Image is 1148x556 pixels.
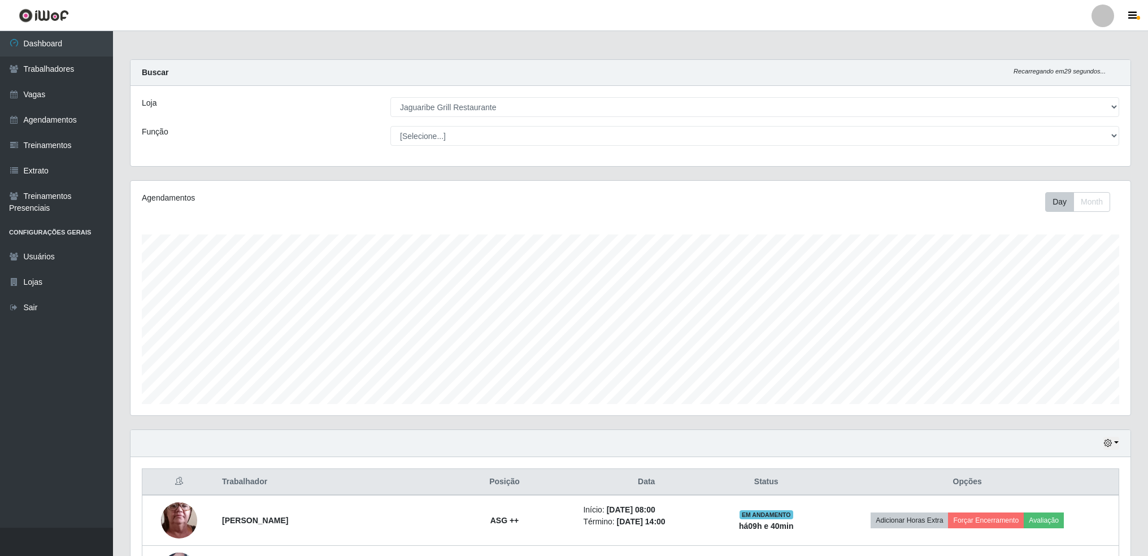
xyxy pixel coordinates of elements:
span: EM ANDAMENTO [740,510,793,519]
div: Toolbar with button groups [1045,192,1119,212]
time: [DATE] 14:00 [617,517,666,526]
button: Adicionar Horas Extra [871,512,948,528]
label: Função [142,126,168,138]
th: Opções [816,469,1119,496]
label: Loja [142,97,156,109]
strong: Buscar [142,68,168,77]
time: [DATE] 08:00 [607,505,655,514]
button: Month [1073,192,1110,212]
div: Agendamentos [142,192,539,204]
button: Avaliação [1024,512,1064,528]
li: Início: [583,504,710,516]
li: Término: [583,516,710,528]
button: Forçar Encerramento [948,512,1024,528]
strong: [PERSON_NAME] [222,516,288,525]
div: First group [1045,192,1110,212]
th: Data [576,469,716,496]
th: Trabalhador [215,469,433,496]
button: Day [1045,192,1074,212]
img: CoreUI Logo [19,8,69,23]
strong: ASG ++ [490,516,519,525]
th: Status [716,469,816,496]
strong: há 09 h e 40 min [739,522,794,531]
i: Recarregando em 29 segundos... [1014,68,1106,75]
th: Posição [433,469,577,496]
